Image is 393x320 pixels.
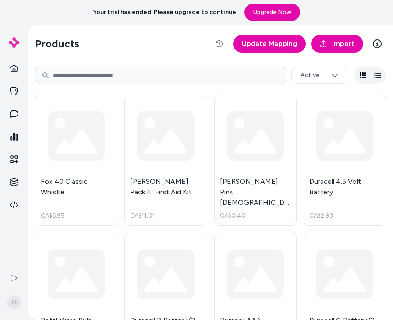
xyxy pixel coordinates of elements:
[332,39,354,49] span: Import
[35,95,117,226] a: Fox 40 Classic WhistleCA$6.95
[304,95,386,226] a: Duracell 4.5 Volt BatteryCA$2.93
[93,8,237,17] p: Your trial has ended. Please upgrade to continue.
[291,67,347,84] button: Active
[244,4,300,21] a: Upgrade Now
[7,295,21,309] span: H
[124,95,207,226] a: [PERSON_NAME] Pack III First Aid KitCA$11.01
[9,37,19,48] img: alby Logo
[35,37,79,51] h2: Products
[311,35,363,53] a: Import
[233,35,306,53] a: Update Mapping
[242,39,297,49] span: Update Mapping
[5,288,23,316] button: H
[214,95,297,226] a: [PERSON_NAME] Pink [DEMOGRAPHIC_DATA] CandleCA$0.40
